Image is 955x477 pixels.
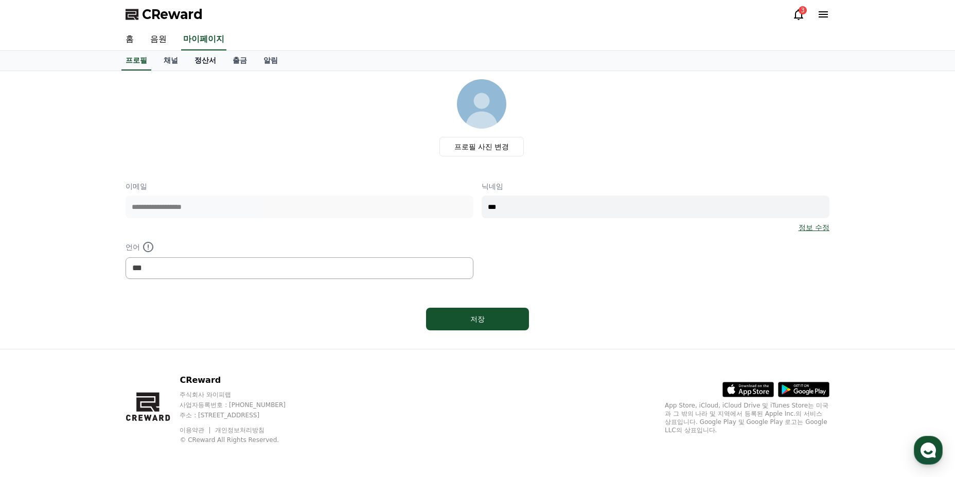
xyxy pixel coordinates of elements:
[94,342,107,350] span: 대화
[426,308,529,330] button: 저장
[180,401,305,409] p: 사업자등록번호 : [PHONE_NUMBER]
[180,436,305,444] p: © CReward All Rights Reserved.
[186,51,224,70] a: 정산서
[180,391,305,399] p: 주식회사 와이피랩
[792,8,805,21] a: 3
[133,326,198,352] a: 설정
[121,51,151,70] a: 프로필
[181,29,226,50] a: 마이페이지
[180,374,305,386] p: CReward
[142,29,175,50] a: 음원
[142,6,203,23] span: CReward
[180,427,212,434] a: 이용약관
[799,6,807,14] div: 3
[255,51,286,70] a: 알림
[215,427,264,434] a: 개인정보처리방침
[180,411,305,419] p: 주소 : [STREET_ADDRESS]
[224,51,255,70] a: 출금
[117,29,142,50] a: 홈
[447,314,508,324] div: 저장
[126,241,473,253] p: 언어
[32,342,39,350] span: 홈
[159,342,171,350] span: 설정
[457,79,506,129] img: profile_image
[126,181,473,191] p: 이메일
[3,326,68,352] a: 홈
[482,181,829,191] p: 닉네임
[799,222,829,233] a: 정보 수정
[665,401,829,434] p: App Store, iCloud, iCloud Drive 및 iTunes Store는 미국과 그 밖의 나라 및 지역에서 등록된 Apple Inc.의 서비스 상표입니다. Goo...
[155,51,186,70] a: 채널
[439,137,524,156] label: 프로필 사진 변경
[68,326,133,352] a: 대화
[126,6,203,23] a: CReward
